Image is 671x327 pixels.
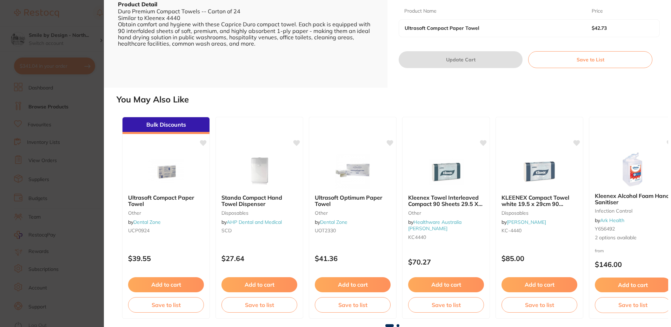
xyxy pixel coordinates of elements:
img: Ultrasoft Optimum Paper Towel [330,154,376,189]
span: 2 options available [595,234,671,241]
button: Save to list [315,297,391,313]
p: $70.27 [408,258,484,266]
small: infection control [595,208,671,214]
button: Add to cart [128,277,204,292]
small: Y656492 [595,226,671,232]
b: Ultrasoft Compact Paper Towel [405,25,573,31]
p: $39.55 [128,254,204,262]
small: KC-4440 [501,228,577,233]
b: Kleenex Alcohol Foam Hand Sanitiser [595,193,671,206]
p: $41.36 [315,254,391,262]
p: $85.00 [501,254,577,262]
small: disposables [221,210,297,216]
small: UOT2330 [315,228,391,233]
span: by [221,219,282,225]
img: Kleenex Towel Interleaved Compact 90 Sheets 29.5 X 19.5cm 2160/Box [423,154,469,189]
span: from [595,248,604,253]
div: Duro Premium Compact Towels -- Carton of 24 Similar to Kleenex 4440 Obtain comfort and hygiene wi... [118,8,373,47]
a: [PERSON_NAME] [507,219,546,225]
small: disposables [501,210,577,216]
img: Kleenex Alcohol Foam Hand Sanitiser [610,152,656,187]
button: Add to cart [408,277,484,292]
small: KC4440 [408,234,484,240]
b: Ultrasoft Compact Paper Towel [128,194,204,207]
a: Ark Health [600,217,624,223]
button: Save to list [221,297,297,313]
img: Ultrasoft Compact Paper Towel [143,154,189,189]
a: Dental Zone [133,219,161,225]
a: Dental Zone [320,219,347,225]
img: KLEENEX Compact Towel white 19.5 x 29cm 90 sheets Pk of 24 [517,154,562,189]
button: Add to cart [221,277,297,292]
p: $27.64 [221,254,297,262]
small: other [315,210,391,216]
span: by [315,219,347,225]
button: Save to list [408,297,484,313]
span: by [595,217,624,223]
small: SCD [221,228,297,233]
b: Standa Compact Hand Towel Dispenser [221,194,297,207]
a: Healthware Australia [PERSON_NAME] [408,219,461,232]
button: Save to List [528,51,652,68]
b: KLEENEX Compact Towel white 19.5 x 29cm 90 sheets Pk of 24 [501,194,577,207]
small: other [408,210,484,216]
b: $42.73 [592,25,648,31]
button: Save to list [595,297,671,313]
p: Price [592,8,603,15]
small: UCP0924 [128,228,204,233]
p: $146.00 [595,260,671,268]
p: Product Name [404,8,437,15]
b: Product Detail [118,1,157,8]
small: other [128,210,204,216]
button: Add to cart [315,277,391,292]
b: Ultrasoft Optimum Paper Towel [315,194,391,207]
button: Save to list [128,297,204,313]
b: Kleenex Towel Interleaved Compact 90 Sheets 29.5 X 19.5cm 2160/Box [408,194,484,207]
button: Update Cart [399,51,523,68]
a: AHP Dental and Medical [227,219,282,225]
h2: You May Also Like [117,95,668,105]
span: by [408,219,461,232]
span: by [128,219,161,225]
span: by [501,219,546,225]
button: Save to list [501,297,577,313]
button: Add to cart [595,278,671,292]
button: Add to cart [501,277,577,292]
div: Bulk Discounts [122,117,210,134]
img: Standa Compact Hand Towel Dispenser [237,154,282,189]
